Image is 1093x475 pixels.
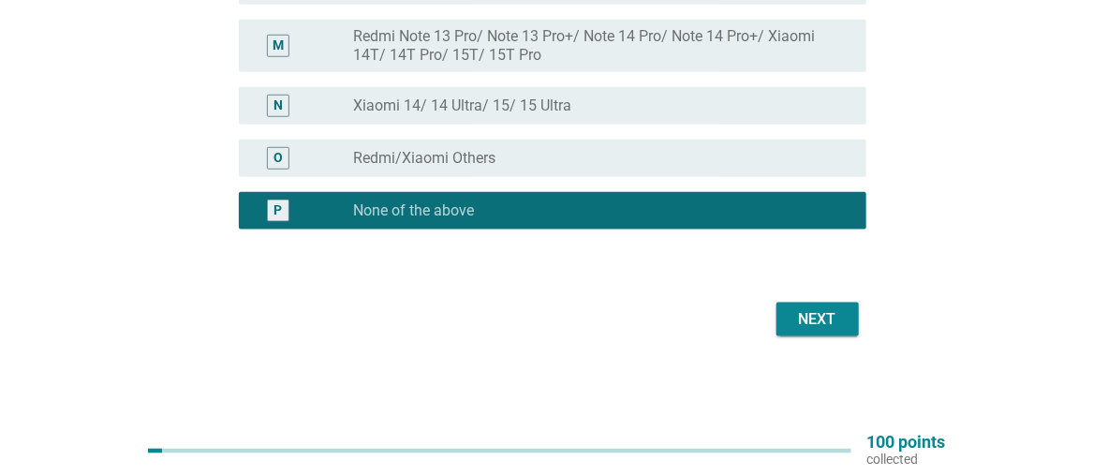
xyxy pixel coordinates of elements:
[353,201,474,220] label: None of the above
[274,201,283,221] div: P
[353,96,571,115] label: Xiaomi 14/ 14 Ultra/ 15/ 15 Ultra
[273,96,283,116] div: N
[791,308,844,331] div: Next
[353,27,836,65] label: Redmi Note 13 Pro/ Note 13 Pro+/ Note 14 Pro/ Note 14 Pro+/ Xiaomi 14T/ 14T Pro/ 15T/ 15T Pro
[273,37,284,56] div: M
[866,434,945,451] p: 100 points
[273,149,283,169] div: O
[353,149,495,168] label: Redmi/Xiaomi Others
[776,303,859,336] button: Next
[866,451,945,468] p: collected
